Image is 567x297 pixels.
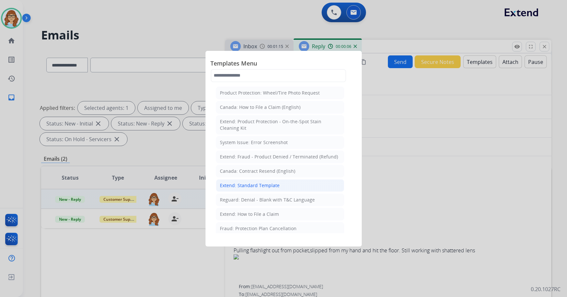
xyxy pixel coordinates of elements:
[220,104,301,111] div: Canada: How to File a Claim (English)
[220,154,338,160] div: Extend: Fraud - Product Denied / Terminated (Refund)
[220,118,340,131] div: Extend: Product Protection - On-the-Spot Stain Cleaning Kit
[220,197,315,203] div: Reguard: Denial - Blank with T&C Language
[220,211,279,217] div: Extend: How to File a Claim
[220,139,288,146] div: System Issue: Error Screenshot
[211,59,357,69] span: Templates Menu
[220,90,320,96] div: Product Protection: Wheel/Tire Photo Request
[220,182,280,189] div: Extend: Standard Template
[220,225,297,232] div: Fraud: Protection Plan Cancellation
[220,168,296,174] div: Canada: Contract Resend (English)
